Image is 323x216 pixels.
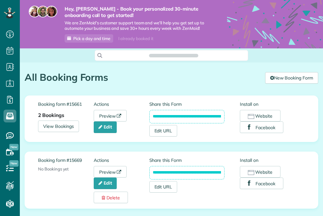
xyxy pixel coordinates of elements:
[94,157,149,163] label: Actions
[29,6,40,17] img: maria-72a9807cf96188c08ef61303f053569d2e2a8a1cde33d635c8a3ac13582a053d.jpg
[38,157,94,163] label: Booking form #15669
[155,52,192,59] span: Search ZenMaid…
[94,178,117,189] a: Edit
[94,101,149,107] label: Actions
[240,110,280,121] button: Website
[149,125,177,137] a: Edit URL
[38,120,79,132] a: View Bookings
[240,121,283,133] button: Facebook
[46,6,57,17] img: michelle-19f622bdf1676172e81f8f8fba1fb50e276960ebfe0243fe18214015130c80e4.jpg
[65,20,208,31] span: We are ZenMaid’s customer support team and we’ll help you get set up to automate your business an...
[73,36,110,41] span: Pick a day and time
[149,181,177,193] a: Edit URL
[25,72,260,83] h1: All Booking Forms
[9,160,19,167] span: New
[38,166,69,171] span: No Bookings yet
[114,35,157,43] div: I already booked it
[94,110,127,121] a: Preview
[149,157,225,163] label: Share this Form
[149,101,225,107] label: Share this Form
[240,178,283,189] button: Facebook
[65,34,113,43] a: Pick a day and time
[65,6,208,18] strong: Hey, [PERSON_NAME] - Book your personalized 30-minute onboarding call to get started!
[38,101,94,107] label: Booking form #15661
[94,121,117,133] a: Edit
[38,112,64,118] strong: 2 Bookings
[265,72,318,84] a: New Booking Form
[94,192,128,203] a: Delete
[9,144,19,150] span: New
[240,101,305,107] label: Install on
[240,157,305,163] label: Install on
[37,6,49,17] img: jorge-587dff0eeaa6aab1f244e6dc62b8924c3b6ad411094392a53c71c6c4a576187d.jpg
[240,166,280,178] button: Website
[94,166,127,178] a: Preview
